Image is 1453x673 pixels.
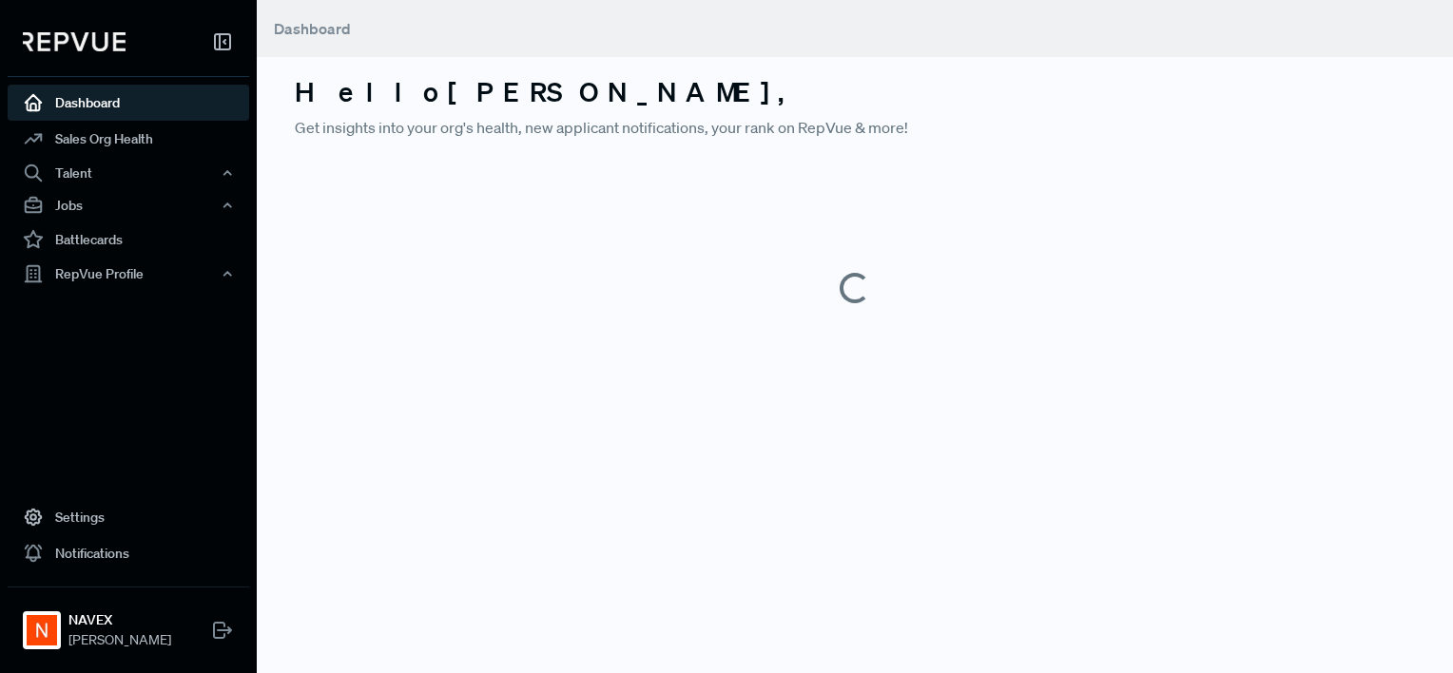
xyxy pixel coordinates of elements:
[8,121,249,157] a: Sales Org Health
[8,189,249,221] button: Jobs
[8,535,249,571] a: Notifications
[8,85,249,121] a: Dashboard
[295,116,1415,139] p: Get insights into your org's health, new applicant notifications, your rank on RepVue & more!
[27,615,57,645] img: NAVEX
[8,221,249,258] a: Battlecards
[274,19,351,38] span: Dashboard
[8,157,249,189] button: Talent
[23,32,126,51] img: RepVue
[8,586,249,658] a: NAVEXNAVEX[PERSON_NAME]
[8,258,249,290] button: RepVue Profile
[68,630,171,650] span: [PERSON_NAME]
[295,76,1415,108] h3: Hello [PERSON_NAME] ,
[68,610,171,630] strong: NAVEX
[8,499,249,535] a: Settings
